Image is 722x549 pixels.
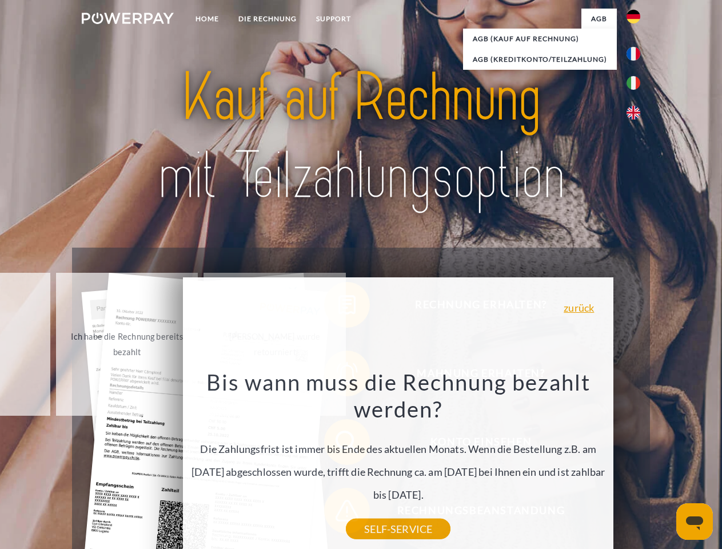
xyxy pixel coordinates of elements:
[186,9,229,29] a: Home
[306,9,361,29] a: SUPPORT
[346,519,450,539] a: SELF-SERVICE
[463,29,617,49] a: AGB (Kauf auf Rechnung)
[627,106,640,120] img: en
[463,49,617,70] a: AGB (Kreditkonto/Teilzahlung)
[627,47,640,61] img: fr
[627,76,640,90] img: it
[581,9,617,29] a: agb
[190,368,607,529] div: Die Zahlungsfrist ist immer bis Ende des aktuellen Monats. Wenn die Bestellung z.B. am [DATE] abg...
[627,10,640,23] img: de
[564,303,594,313] a: zurück
[109,55,613,219] img: title-powerpay_de.svg
[63,329,192,360] div: Ich habe die Rechnung bereits bezahlt
[676,503,713,540] iframe: Schaltfläche zum Öffnen des Messaging-Fensters
[229,9,306,29] a: DIE RECHNUNG
[82,13,174,24] img: logo-powerpay-white.svg
[190,368,607,423] h3: Bis wann muss die Rechnung bezahlt werden?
